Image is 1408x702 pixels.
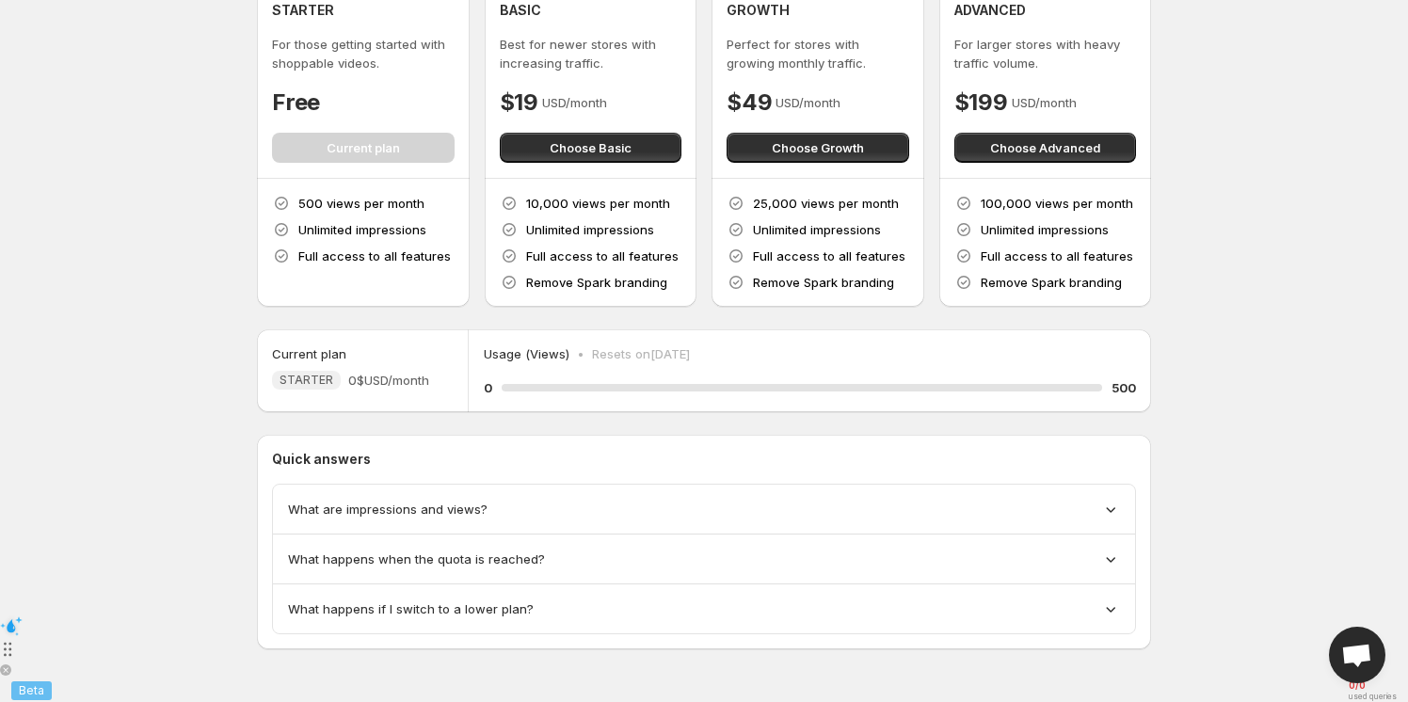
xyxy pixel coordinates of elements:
[298,194,424,213] p: 500 views per month
[727,35,909,72] p: Perfect for stores with growing monthly traffic.
[1349,692,1397,701] span: used queries
[272,35,455,72] p: For those getting started with shoppable videos.
[981,247,1133,265] p: Full access to all features
[776,93,840,112] p: USD/month
[11,681,52,700] div: Beta
[298,220,426,239] p: Unlimited impressions
[954,1,1026,20] h4: ADVANCED
[753,247,905,265] p: Full access to all features
[526,273,667,292] p: Remove Spark branding
[526,220,654,239] p: Unlimited impressions
[288,599,534,618] span: What happens if I switch to a lower plan?
[981,220,1109,239] p: Unlimited impressions
[772,138,864,157] span: Choose Growth
[272,1,334,20] h4: STARTER
[954,133,1137,163] button: Choose Advanced
[500,35,682,72] p: Best for newer stores with increasing traffic.
[753,273,894,292] p: Remove Spark branding
[526,247,679,265] p: Full access to all features
[1349,679,1397,692] span: 0 / 0
[1012,93,1077,112] p: USD/month
[727,133,909,163] button: Choose Growth
[484,344,569,363] p: Usage (Views)
[288,550,545,568] span: What happens when the quota is reached?
[577,344,584,363] p: •
[272,88,320,118] h4: Free
[272,450,1136,469] p: Quick answers
[753,220,881,239] p: Unlimited impressions
[954,35,1137,72] p: For larger stores with heavy traffic volume.
[990,138,1100,157] span: Choose Advanced
[298,247,451,265] p: Full access to all features
[500,88,538,118] h4: $19
[981,273,1122,292] p: Remove Spark branding
[542,93,607,112] p: USD/month
[981,194,1133,213] p: 100,000 views per month
[500,1,541,20] h4: BASIC
[1112,378,1136,397] h5: 500
[272,344,346,363] h5: Current plan
[348,371,429,390] span: 0$ USD/month
[550,138,632,157] span: Choose Basic
[954,88,1008,118] h4: $199
[500,133,682,163] button: Choose Basic
[526,194,670,213] p: 10,000 views per month
[592,344,690,363] p: Resets on [DATE]
[727,88,772,118] h4: $49
[288,500,488,519] span: What are impressions and views?
[727,1,790,20] h4: GROWTH
[753,194,899,213] p: 25,000 views per month
[280,373,333,388] span: STARTER
[1329,627,1385,683] div: Open chat
[484,378,492,397] h5: 0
